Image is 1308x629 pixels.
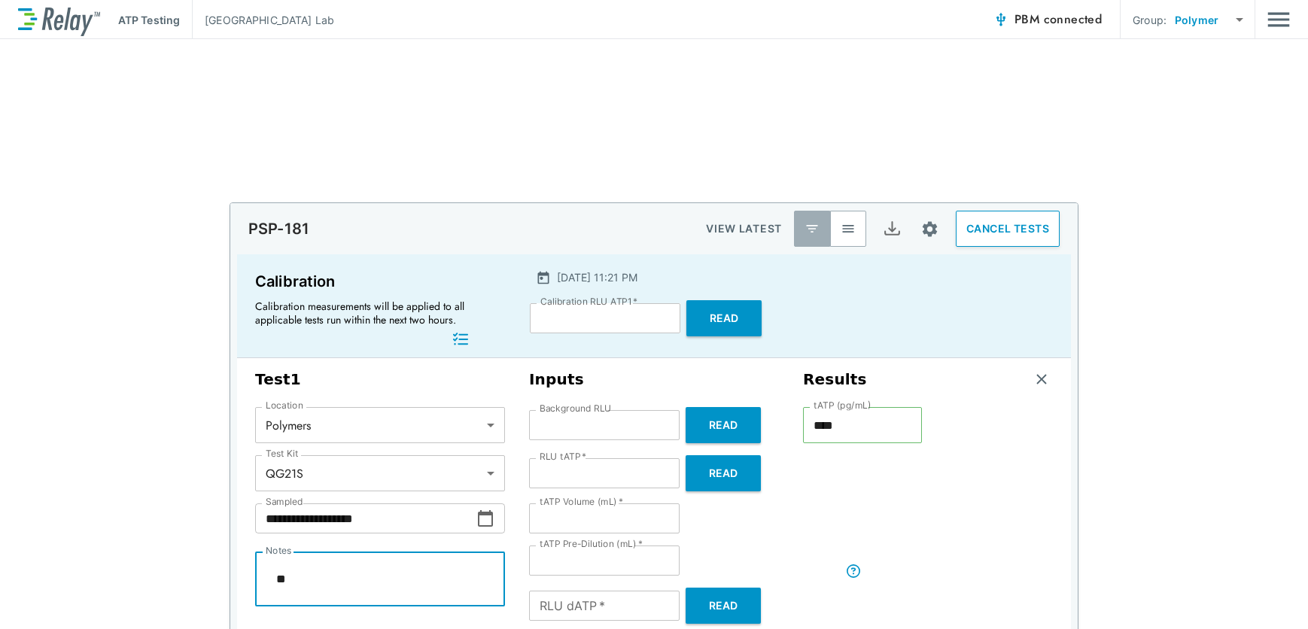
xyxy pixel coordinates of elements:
button: Read [686,407,761,443]
p: Group: [1133,12,1167,28]
p: Calibration [255,269,503,293]
h3: Inputs [529,370,779,389]
label: RLU tATP [540,451,586,462]
img: Calender Icon [536,270,551,285]
img: Remove [1034,372,1049,387]
label: Location [266,400,303,411]
h3: Results [803,370,867,389]
button: PBM connected [987,5,1108,35]
label: tATP Pre-Dilution (mL) [540,539,643,549]
img: Settings Icon [920,220,939,239]
img: Drawer Icon [1267,5,1290,34]
label: tATP Volume (mL) [540,497,623,507]
button: Main menu [1267,5,1290,34]
label: Background RLU [540,403,611,414]
img: Connected Icon [993,12,1008,27]
label: tATP (pg/mL) [814,400,871,411]
h3: Test 1 [255,370,505,389]
div: QG21S [255,458,505,488]
iframe: Resource center [1065,584,1293,618]
button: CANCEL TESTS [956,211,1060,247]
label: Calibration RLU ATP1 [540,296,637,307]
span: PBM [1014,9,1102,30]
button: Export [874,211,910,247]
button: Read [686,455,761,491]
label: Sampled [266,497,303,507]
img: Latest [805,221,820,236]
p: PSP-181 [248,220,309,238]
img: Export Icon [883,220,902,239]
button: Read [686,588,761,624]
img: LuminUltra Relay [18,4,100,36]
p: [DATE] 11:21 PM [557,269,637,285]
div: Polymers [255,410,505,440]
button: Read [686,300,762,336]
img: View All [841,221,856,236]
p: [GEOGRAPHIC_DATA] Lab [205,12,334,28]
label: Notes [266,545,291,556]
button: Site setup [910,209,950,249]
span: connected [1044,11,1103,28]
input: Choose date, selected date is Aug 10, 2025 [255,503,476,533]
label: Test Kit [266,448,299,459]
p: ATP Testing [118,12,180,28]
p: Calibration measurements will be applied to all applicable tests run within the next two hours. [255,299,496,327]
p: VIEW LATEST [706,220,782,238]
